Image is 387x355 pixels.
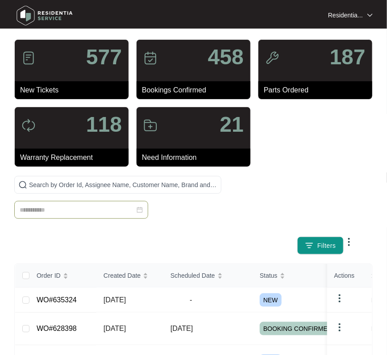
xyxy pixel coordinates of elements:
img: filter icon [305,241,314,250]
p: Bookings Confirmed [142,85,250,96]
img: dropdown arrow [334,322,345,333]
span: Order ID [37,271,61,280]
img: dropdown arrow [367,13,373,17]
span: [DATE] [104,325,126,332]
th: Scheduled Date [163,264,253,288]
span: Status [260,271,278,280]
p: 577 [86,46,122,68]
span: BOOKING CONFIRMED [260,322,336,335]
img: icon [143,118,158,133]
a: WO#628398 [37,325,77,332]
p: Parts Ordered [264,85,372,96]
img: dropdown arrow [334,293,345,304]
p: 458 [208,46,244,68]
span: Created Date [104,271,141,280]
p: 187 [330,46,366,68]
img: residentia service logo [13,2,76,29]
img: dropdown arrow [344,237,354,247]
span: [DATE] [171,325,193,332]
img: icon [265,51,279,65]
p: Residentia... [328,11,363,20]
span: NEW [260,293,282,307]
th: Status [253,264,355,288]
span: Filters [317,241,336,251]
a: WO#635324 [37,296,77,304]
p: Need Information [142,152,250,163]
button: filter iconFilters [297,237,344,255]
th: Order ID [29,264,96,288]
img: icon [21,51,36,65]
span: [DATE] [104,296,126,304]
img: icon [143,51,158,65]
th: Actions [327,264,372,288]
th: Created Date [96,264,163,288]
span: Scheduled Date [171,271,215,280]
p: 21 [220,114,244,135]
span: - [171,295,212,305]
